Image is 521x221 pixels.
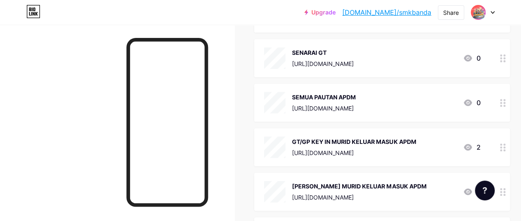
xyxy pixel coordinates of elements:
div: 0 [463,53,480,63]
div: Share [443,8,459,17]
div: [URL][DOMAIN_NAME] [292,59,354,68]
div: [URL][DOMAIN_NAME] [292,104,356,113]
div: GT/GP KEY IN MURID KELUAR MASUK APDM [292,137,416,146]
div: 2 [463,142,480,152]
a: Upgrade [304,9,336,16]
div: SENARAI GT [292,48,354,57]
a: [DOMAIN_NAME]/smkbanda [342,7,431,17]
div: [PERSON_NAME] MURID KELUAR MASUK APDM [292,182,426,190]
div: [URL][DOMAIN_NAME] [292,193,426,202]
div: 0 [463,98,480,108]
div: SEMUA PAUTAN APDM [292,93,356,101]
div: 3 [463,187,480,197]
img: SMK BANDAR BARU SULTAN SULEIMAN KPM-SK-Admin [470,5,486,20]
div: [URL][DOMAIN_NAME] [292,148,416,157]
